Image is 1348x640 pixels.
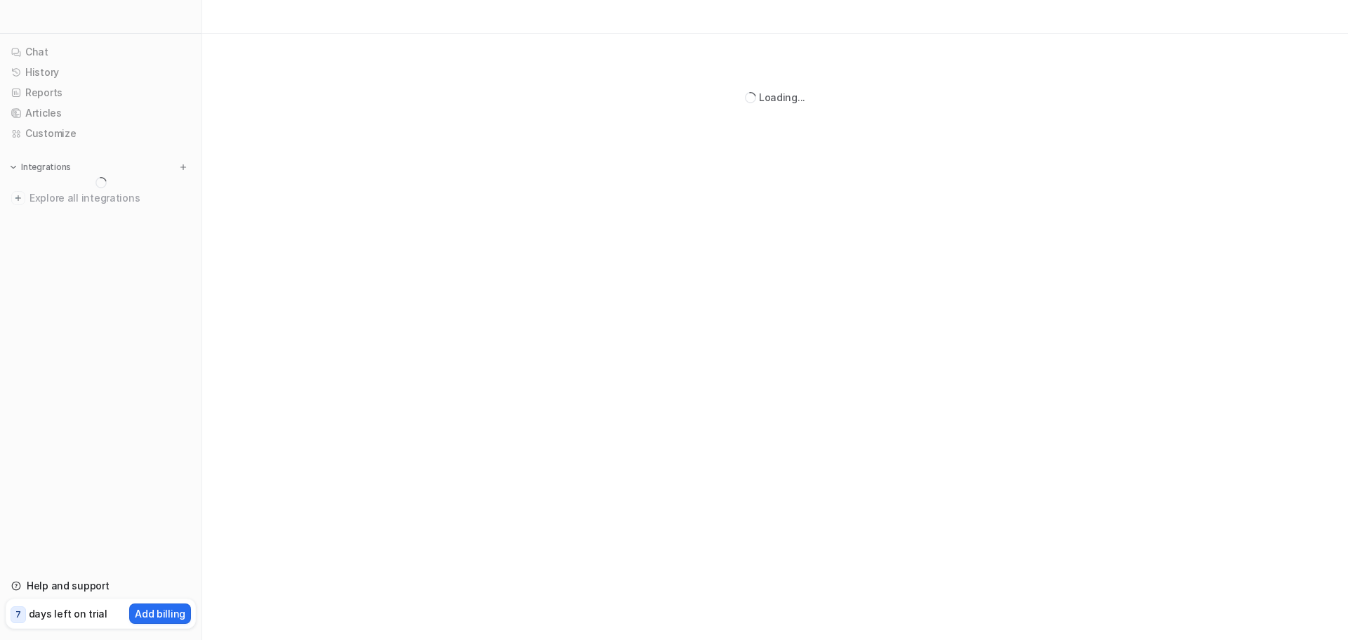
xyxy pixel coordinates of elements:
[6,124,196,143] a: Customize
[6,160,75,174] button: Integrations
[6,83,196,103] a: Reports
[29,187,190,209] span: Explore all integrations
[15,608,21,621] p: 7
[21,162,71,173] p: Integrations
[135,606,185,621] p: Add billing
[6,188,196,208] a: Explore all integrations
[8,162,18,172] img: expand menu
[759,90,805,105] div: Loading...
[6,576,196,596] a: Help and support
[11,191,25,205] img: explore all integrations
[6,63,196,82] a: History
[6,42,196,62] a: Chat
[178,162,188,172] img: menu_add.svg
[6,103,196,123] a: Articles
[129,603,191,624] button: Add billing
[29,606,107,621] p: days left on trial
